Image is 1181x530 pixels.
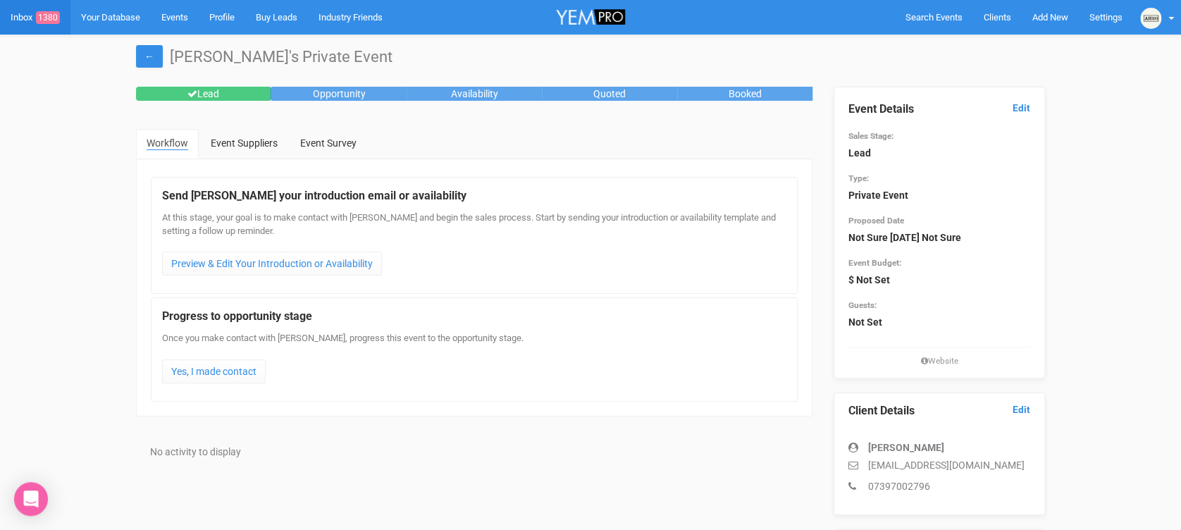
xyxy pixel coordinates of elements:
[848,131,894,141] small: Sales Stage:
[162,309,786,325] legend: Progress to opportunity stage
[271,87,407,101] div: Opportunity
[848,355,1030,367] small: Website
[848,274,890,285] strong: $ Not Set
[162,211,786,283] div: At this stage, your goal is to make contact with [PERSON_NAME] and begin the sales process. Start...
[200,129,288,157] a: Event Suppliers
[848,216,904,226] small: Proposed Date
[162,359,266,383] a: Yes, I made contact
[848,479,1030,493] p: 07397002796
[136,129,199,159] a: Workflow
[1013,101,1030,115] a: Edit
[848,458,1030,472] p: [EMAIL_ADDRESS][DOMAIN_NAME]
[150,445,798,459] div: No activity to display
[136,45,163,68] a: ←
[1140,8,1161,29] img: open-uri20231025-2-1afxnye
[407,87,542,101] div: Availability
[848,258,901,268] small: Event Budget:
[677,87,812,101] div: Booked
[162,188,786,204] legend: Send [PERSON_NAME] your introduction email or availability
[162,332,786,383] div: Once you make contact with [PERSON_NAME], progress this event to the opportunity stage.
[136,49,1045,66] h1: [PERSON_NAME]'s Private Event
[848,101,1030,118] legend: Event Details
[848,316,882,328] strong: Not Set
[848,147,871,159] strong: Lead
[848,403,1030,419] legend: Client Details
[542,87,677,101] div: Quoted
[136,87,271,101] div: Lead
[848,190,908,201] strong: Private Event
[290,129,367,157] a: Event Survey
[1013,403,1030,417] a: Edit
[848,232,961,243] strong: Not Sure [DATE] Not Sure
[984,12,1011,23] span: Clients
[848,300,877,310] small: Guests:
[905,12,963,23] span: Search Events
[162,252,382,276] a: Preview & Edit Your Introduction or Availability
[868,442,944,453] strong: [PERSON_NAME]
[848,173,869,183] small: Type:
[14,482,48,516] div: Open Intercom Messenger
[1032,12,1068,23] span: Add New
[36,11,60,24] span: 1380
